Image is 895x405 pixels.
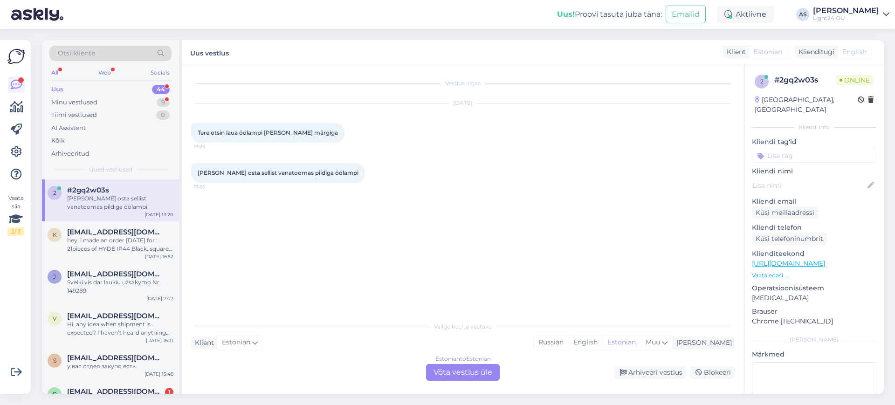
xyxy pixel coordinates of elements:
[752,316,876,326] p: Chrome [TECHNICAL_ID]
[568,336,602,350] div: English
[752,350,876,359] p: Märkmed
[646,338,660,346] span: Muu
[51,85,63,94] div: Uus
[717,6,774,23] div: Aktiivne
[842,47,867,57] span: English
[754,47,782,57] span: Estonian
[53,231,57,238] span: k
[152,85,170,94] div: 44
[191,323,735,331] div: Valige keel ja vastake
[836,75,874,85] span: Online
[51,136,65,145] div: Kõik
[67,312,164,320] span: vanheiningenruud@gmail.com
[53,273,56,280] span: j
[53,391,57,398] span: r
[67,387,164,396] span: ritvaleinonen@hotmail.com
[752,249,876,259] p: Klienditeekond
[795,47,834,57] div: Klienditugi
[813,14,879,22] div: Light24 OÜ
[557,9,662,20] div: Proovi tasuta juba täna:
[194,183,229,190] span: 13:20
[666,6,706,23] button: Emailid
[53,357,56,364] span: s
[752,206,818,219] div: Küsi meiliaadressi
[222,337,250,348] span: Estonian
[198,169,358,176] span: [PERSON_NAME] osta sellist vanatoomas pildiga öölampi
[146,295,173,302] div: [DATE] 7:07
[752,180,866,191] input: Lisa nimi
[145,211,173,218] div: [DATE] 13:20
[557,10,575,19] b: Uus!
[190,46,229,58] label: Uus vestlus
[89,165,132,174] span: Uued vestlused
[51,149,89,158] div: Arhiveeritud
[67,354,164,362] span: shahzoda@ovivoelektrik.com.tr
[813,7,879,14] div: [PERSON_NAME]
[752,197,876,206] p: Kliendi email
[58,48,95,58] span: Otsi kliente
[755,95,858,115] div: [GEOGRAPHIC_DATA], [GEOGRAPHIC_DATA]
[690,366,735,379] div: Blokeeri
[53,315,56,322] span: v
[67,278,173,295] div: Sveiki vis dar laukiu užsakymo Nr. 149289
[7,48,25,65] img: Askly Logo
[602,336,640,350] div: Estonian
[67,186,109,194] span: #2gq2w03s
[191,338,214,348] div: Klient
[67,228,164,236] span: kuninkaantie752@gmail.com
[614,366,686,379] div: Arhiveeri vestlus
[51,124,86,133] div: AI Assistent
[673,338,732,348] div: [PERSON_NAME]
[146,337,173,344] div: [DATE] 16:31
[67,236,173,253] div: hey, i made an order [DATE] for : 21pieces of HYDE IP44 Black, square lamps We opened the package...
[752,259,825,268] a: [URL][DOMAIN_NAME]
[752,223,876,233] p: Kliendi telefon
[774,75,836,86] div: # 2gq2w03s
[156,110,170,120] div: 0
[752,283,876,293] p: Operatsioonisüsteem
[534,336,568,350] div: Russian
[752,336,876,344] div: [PERSON_NAME]
[7,227,24,236] div: 2 / 3
[760,78,764,85] span: 2
[145,371,173,378] div: [DATE] 15:48
[752,307,876,316] p: Brauser
[165,388,173,396] div: 1
[426,364,500,381] div: Võta vestlus üle
[7,194,24,236] div: Vaata siia
[813,7,889,22] a: [PERSON_NAME]Light24 OÜ
[198,129,338,136] span: Tere otsin laua öölampi [PERSON_NAME] märgiga
[191,79,735,88] div: Vestlus algas
[51,110,97,120] div: Tiimi vestlused
[149,67,172,79] div: Socials
[96,67,113,79] div: Web
[67,270,164,278] span: justmisius@gmail.com
[157,98,170,107] div: 9
[752,149,876,163] input: Lisa tag
[191,99,735,107] div: [DATE]
[752,271,876,280] p: Vaata edasi ...
[49,67,60,79] div: All
[752,123,876,131] div: Kliendi info
[145,253,173,260] div: [DATE] 16:52
[752,233,827,245] div: Küsi telefoninumbrit
[752,137,876,147] p: Kliendi tag'id
[51,98,97,107] div: Minu vestlused
[67,362,173,371] div: у вас отдел закупо есть
[752,166,876,176] p: Kliendi nimi
[194,143,229,150] span: 13:20
[67,194,173,211] div: [PERSON_NAME] osta sellist vanatoomas pildiga öölampi
[53,189,56,196] span: 2
[435,355,491,363] div: Estonian to Estonian
[752,293,876,303] p: [MEDICAL_DATA]
[796,8,809,21] div: AS
[723,47,746,57] div: Klient
[67,320,173,337] div: Hi, any idea when shipment is expected? I haven’t heard anything yet. Commande n°149638] ([DATE])...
